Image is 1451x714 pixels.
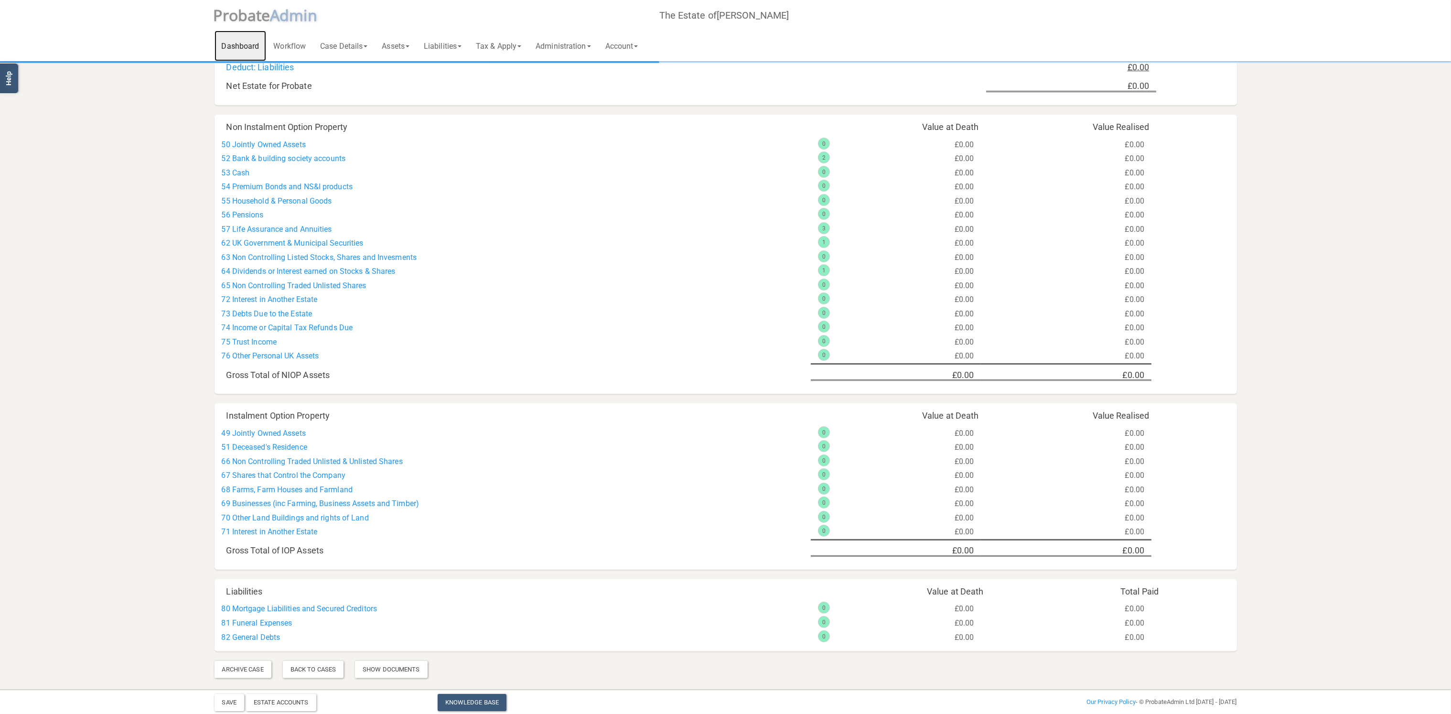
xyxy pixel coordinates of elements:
div: £0.00 [986,81,1157,92]
a: 66 Non Controlling Traded Unlisted & Unlisted Shares [222,457,403,466]
a: 72 Interest in Another Estate [222,295,318,304]
div: 0 [818,483,830,495]
a: Dashboard [215,31,267,61]
div: 1 [818,264,830,276]
div: 0 [818,180,830,192]
div: £0.00 [811,602,981,616]
a: 69 Businesses (inc Farming, Business Assets and Timber) [222,499,419,508]
div: £0.00 [981,138,1151,152]
h5: Instalment Option Property [219,411,816,421]
span: P [214,5,270,25]
a: Our Privacy Policy [1086,698,1136,705]
h5: Value at Death [816,411,986,421]
h5: £0.00 [811,546,981,557]
div: 3 [818,222,830,234]
div: £0.00 [981,468,1151,483]
a: 63 Non Controlling Listed Stocks, Shares and Invesments [222,253,417,262]
div: £0.00 [811,264,981,279]
div: £0.00 [811,440,981,454]
a: 51 Deceased's Residence [222,443,307,452]
div: 1 [818,236,830,248]
h5: Value at Death [816,122,986,132]
h5: Non Instalment Option Property [219,122,816,132]
div: £0.00 [811,349,981,365]
div: 0 [818,525,830,537]
div: £0.00 [981,335,1151,349]
div: 0 [818,250,830,262]
div: £0.00 [981,279,1151,293]
div: £0.00 [981,454,1151,469]
h5: Value Realised [986,122,1156,132]
a: Administration [528,31,598,61]
div: £0.00 [981,616,1151,630]
a: Liabilities [417,31,469,61]
div: 0 [818,138,830,150]
a: Assets [375,31,417,61]
div: 0 [818,497,830,508]
div: £0.00 [981,151,1151,166]
div: 0 [818,349,830,361]
div: £0.00 [811,208,981,222]
a: 54 Premium Bonds and NS&I products [222,182,353,191]
a: 82 General Debts [222,633,280,642]
div: £0.00 [811,250,981,265]
div: £0.00 [981,426,1151,441]
div: £0.00 [981,307,1151,321]
div: £0.00 [981,264,1151,279]
div: Net Estate for Probate [219,81,986,91]
a: Knowledge Base [438,694,506,711]
div: £0.00 [811,497,981,511]
a: 74 Income or Capital Tax Refunds Due [222,323,353,332]
span: A [270,5,317,25]
a: Account [598,31,645,61]
a: 65 Non Controlling Traded Unlisted Shares [222,281,366,290]
a: 53 Cash [222,168,250,177]
div: £0.00 [811,483,981,497]
div: £0.00 [811,307,981,321]
h5: Total Paid [995,587,1166,596]
a: 75 Trust Income [222,337,277,346]
div: 0 [818,307,830,319]
h5: £0.00 [981,546,1151,557]
div: £0.00 [981,440,1151,454]
a: 76 Other Personal UK Assets [222,351,319,360]
h5: £0.00 [981,370,1151,381]
div: 0 [818,454,830,466]
div: £0.00 [981,349,1151,365]
div: 0 [818,208,830,220]
div: £0.00 [811,166,981,180]
div: £0.00 [811,292,981,307]
a: Workflow [266,31,313,61]
a: 64 Dividends or Interest earned on Stocks & Shares [222,267,396,276]
div: 0 [818,616,830,628]
div: 0 [818,194,830,206]
a: 67 Shares that Control the Company [222,471,345,480]
a: 55 Household & Personal Goods [222,196,332,206]
div: Estate Accounts [246,694,316,711]
button: Save [215,694,244,711]
div: £0.00 [981,180,1151,194]
div: £0.00 [981,602,1151,616]
div: £0.00 [981,236,1151,250]
a: 73 Debts Due to the Estate [222,309,312,318]
div: £0.00 [811,335,981,349]
div: 0 [818,440,830,452]
div: £0.00 [981,208,1151,222]
a: Case Details [313,31,375,61]
div: £0.00 [981,511,1151,525]
div: Archive Case [215,661,271,678]
div: Show Documents [355,661,427,678]
h5: Gross Total of IOP Assets [219,546,816,555]
a: 49 Jointly Owned Assets [222,429,306,438]
div: £0.00 [981,222,1151,237]
a: 71 Interest in Another Estate [222,527,318,536]
div: £0.00 [811,222,981,237]
div: Back To Cases [283,661,344,678]
div: 0 [818,166,830,178]
a: 57 Life Assurance and Annuities [222,225,332,234]
div: £0.00 [811,525,981,541]
div: 0 [818,279,830,291]
div: £0.00 [811,630,981,645]
h5: Gross Total of NIOP Assets [219,370,816,380]
div: £0.00 [981,483,1151,497]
